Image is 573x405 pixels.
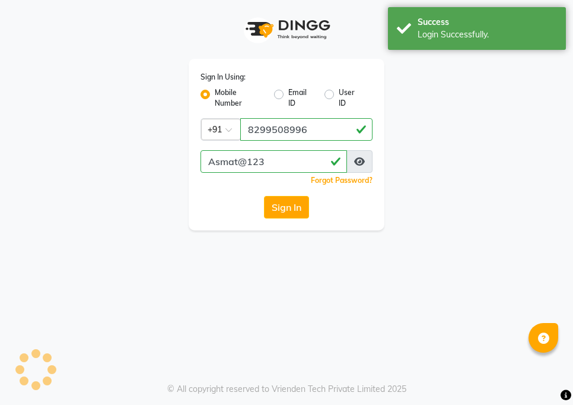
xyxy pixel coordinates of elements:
div: Success [418,16,557,29]
label: Mobile Number [215,87,265,109]
img: logo1.svg [239,12,334,47]
label: Email ID [288,87,315,109]
iframe: chat widget [523,357,561,393]
label: Sign In Using: [200,72,246,83]
input: Username [200,150,347,173]
div: Login Successfully. [418,29,557,41]
a: Forgot Password? [311,176,373,185]
label: User ID [339,87,363,109]
input: Username [240,118,373,141]
button: Sign In [264,196,309,219]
